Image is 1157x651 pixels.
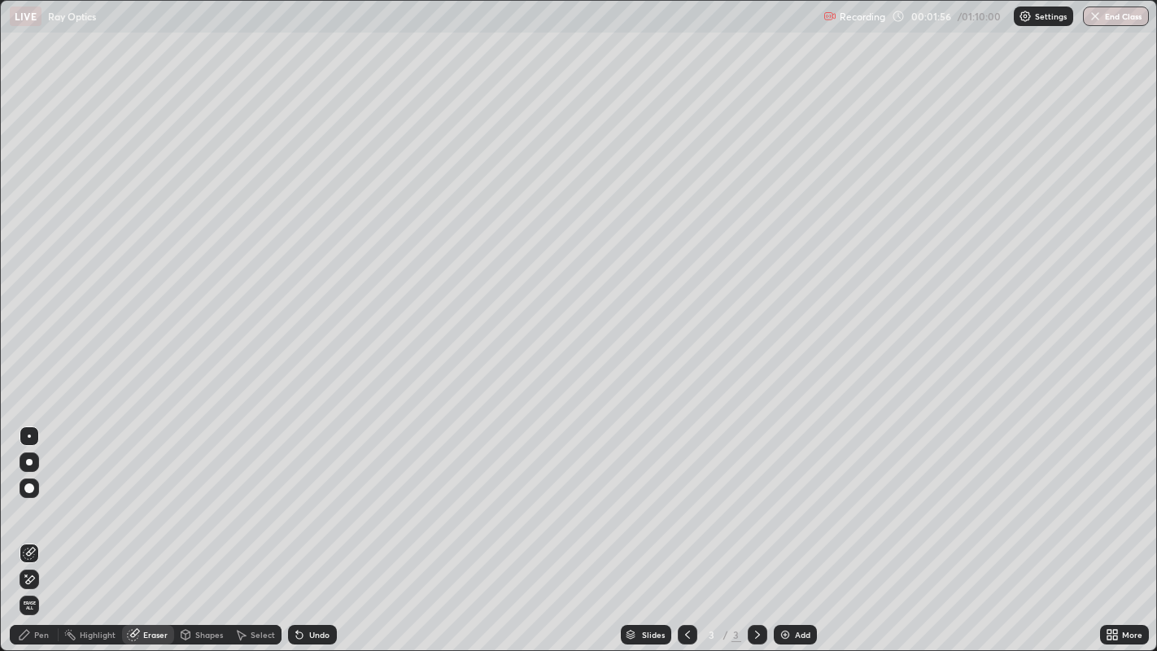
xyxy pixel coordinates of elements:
div: 3 [704,630,720,640]
div: / [723,630,728,640]
div: Slides [642,631,665,639]
div: 3 [731,627,741,642]
p: LIVE [15,10,37,23]
div: Pen [34,631,49,639]
p: Settings [1035,12,1067,20]
img: add-slide-button [779,628,792,641]
span: Erase all [20,601,38,610]
div: More [1122,631,1142,639]
div: Undo [309,631,330,639]
button: End Class [1083,7,1149,26]
div: Eraser [143,631,168,639]
img: class-settings-icons [1019,10,1032,23]
div: Add [795,631,810,639]
div: Select [251,631,275,639]
img: end-class-cross [1089,10,1102,23]
div: Highlight [80,631,116,639]
div: Shapes [195,631,223,639]
img: recording.375f2c34.svg [823,10,836,23]
p: Ray Optics [48,10,96,23]
p: Recording [840,11,885,23]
